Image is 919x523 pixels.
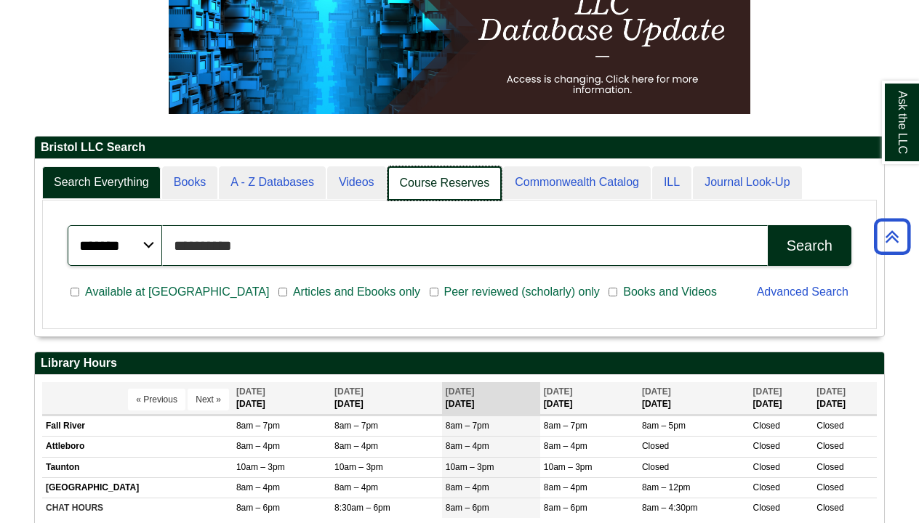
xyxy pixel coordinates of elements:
input: Available at [GEOGRAPHIC_DATA] [71,285,79,299]
span: Closed [753,441,780,451]
td: Attleboro [42,437,233,457]
a: Journal Look-Up [693,166,801,199]
span: 10am – 3pm [446,462,494,472]
span: 8am – 4pm [544,482,587,492]
td: CHAT HOURS [42,498,233,518]
span: 10am – 3pm [236,462,285,472]
th: [DATE] [233,382,331,415]
span: Closed [753,421,780,431]
th: [DATE] [813,382,877,415]
span: [DATE] [816,386,846,397]
h2: Bristol LLC Search [35,137,884,159]
a: Search Everything [42,166,161,199]
td: Taunton [42,457,233,477]
span: 8am – 4pm [446,441,489,451]
span: Closed [753,482,780,492]
span: Available at [GEOGRAPHIC_DATA] [79,283,275,301]
span: 8am – 5pm [642,421,686,431]
span: Closed [816,503,843,513]
span: Closed [642,441,669,451]
a: A - Z Databases [219,166,326,199]
span: Closed [642,462,669,472]
span: Books and Videos [617,283,723,301]
span: Peer reviewed (scholarly) only [438,283,606,301]
span: 8am – 6pm [544,503,587,513]
span: 8am – 4pm [236,441,280,451]
span: Closed [816,482,843,492]
th: [DATE] [540,382,638,415]
span: Closed [753,462,780,472]
span: Articles and Ebooks only [287,283,426,301]
span: 8am – 6pm [236,503,280,513]
td: [GEOGRAPHIC_DATA] [42,477,233,498]
input: Peer reviewed (scholarly) only [430,285,438,299]
span: 10am – 3pm [544,462,593,472]
span: Closed [816,441,843,451]
a: Advanced Search [757,285,848,298]
th: [DATE] [750,382,814,415]
span: [DATE] [236,386,265,397]
button: Search [768,225,851,266]
span: [DATE] [446,386,475,397]
span: 8am – 7pm [236,421,280,431]
span: 8am – 4pm [334,482,378,492]
a: Books [162,166,217,199]
td: Fall River [42,416,233,437]
input: Books and Videos [609,285,617,299]
input: Articles and Ebooks only [278,285,287,299]
span: Closed [816,421,843,431]
div: Search [787,238,832,254]
a: Commonwealth Catalog [503,166,651,199]
span: 8am – 4pm [236,482,280,492]
span: [DATE] [334,386,364,397]
span: 8am – 6pm [446,503,489,513]
span: 8am – 4pm [446,482,489,492]
span: Closed [753,503,780,513]
button: « Previous [128,389,185,410]
span: Closed [816,462,843,472]
th: [DATE] [331,382,442,415]
th: [DATE] [638,382,750,415]
span: 8am – 4:30pm [642,503,698,513]
a: Course Reserves [388,166,502,200]
a: ILL [652,166,691,199]
span: 8am – 7pm [446,421,489,431]
a: Videos [327,166,386,199]
span: 8am – 7pm [544,421,587,431]
span: 8am – 7pm [334,421,378,431]
span: 8am – 4pm [544,441,587,451]
span: 8:30am – 6pm [334,503,390,513]
th: [DATE] [442,382,540,415]
span: [DATE] [642,386,671,397]
button: Next » [188,389,229,410]
span: [DATE] [544,386,573,397]
h2: Library Hours [35,352,884,375]
span: [DATE] [753,386,782,397]
span: 10am – 3pm [334,462,383,472]
span: 8am – 12pm [642,482,691,492]
a: Back to Top [869,227,915,246]
span: 8am – 4pm [334,441,378,451]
